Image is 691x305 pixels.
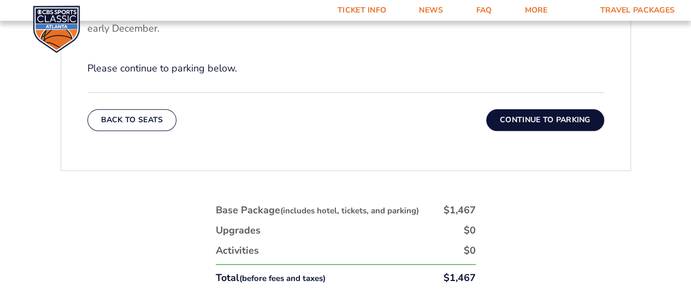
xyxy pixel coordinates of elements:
[87,62,604,75] p: Please continue to parking below.
[87,8,604,35] p: Directions for how to access the Delta SKY360 Club will be included in your welcome email, which ...
[216,244,259,258] div: Activities
[444,204,476,217] div: $1,467
[444,271,476,285] div: $1,467
[87,109,177,131] button: Back To Seats
[280,205,419,216] small: (includes hotel, tickets, and parking)
[486,109,604,131] button: Continue To Parking
[464,244,476,258] div: $0
[464,224,476,237] div: $0
[33,5,80,53] img: CBS Sports Classic
[239,273,326,284] small: (before fees and taxes)
[216,204,419,217] div: Base Package
[216,224,261,237] div: Upgrades
[216,271,326,285] div: Total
